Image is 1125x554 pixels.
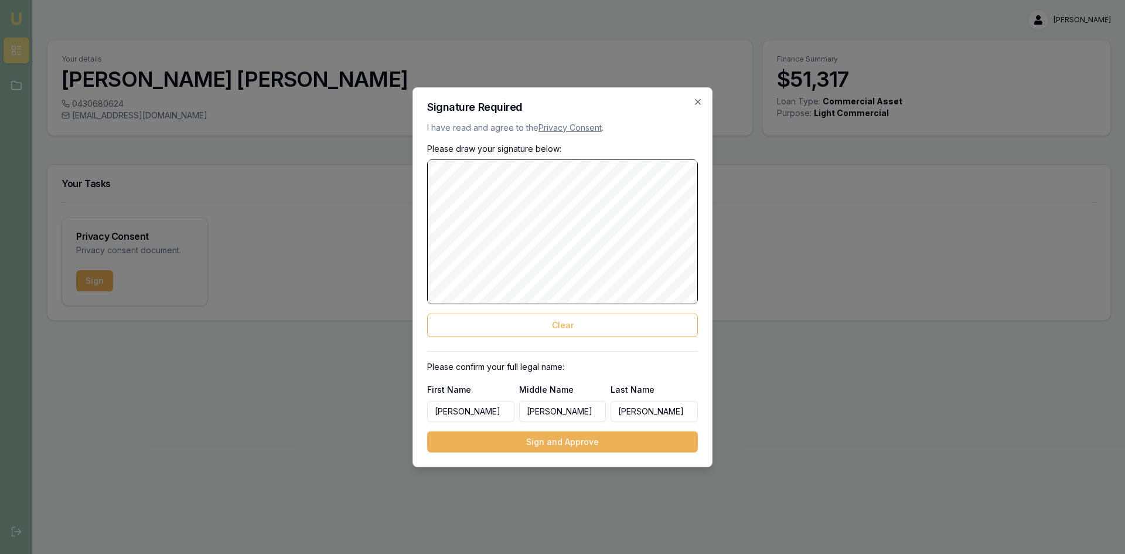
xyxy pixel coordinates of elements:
[427,361,698,373] p: Please confirm your full legal name:
[538,122,602,132] a: Privacy Consent
[519,385,574,395] label: Middle Name
[427,314,698,337] button: Clear
[611,385,654,395] label: Last Name
[427,385,471,395] label: First Name
[427,101,698,112] h2: Signature Required
[427,121,698,133] p: I have read and agree to the .
[427,431,698,453] button: Sign and Approve
[427,142,698,154] p: Please draw your signature below:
